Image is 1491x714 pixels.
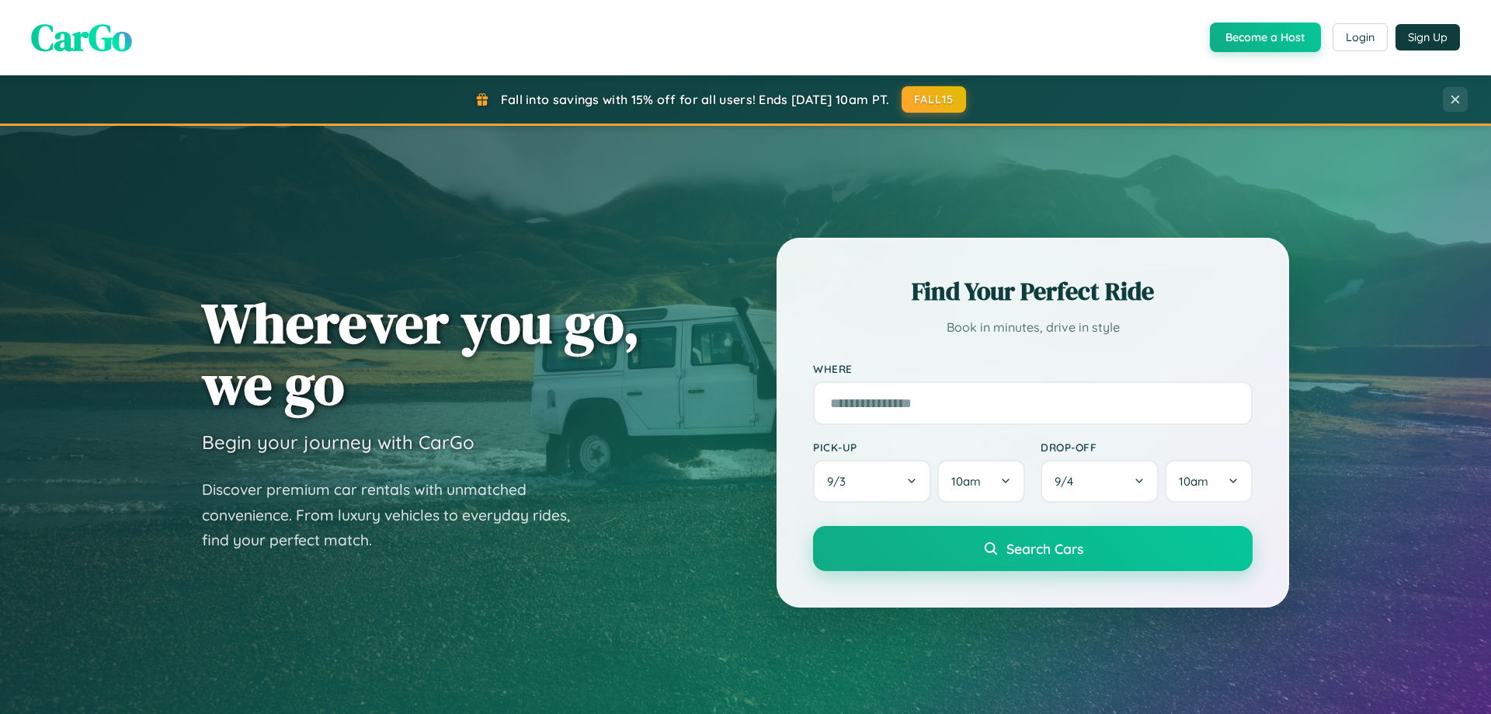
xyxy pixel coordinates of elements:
[1041,460,1159,503] button: 9/4
[813,316,1253,339] p: Book in minutes, drive in style
[813,460,931,503] button: 9/3
[937,460,1025,503] button: 10am
[813,441,1025,454] label: Pick-up
[951,474,981,489] span: 10am
[902,86,967,113] button: FALL15
[1041,441,1253,454] label: Drop-off
[813,274,1253,308] h2: Find Your Perfect Ride
[1333,23,1388,51] button: Login
[202,430,474,454] h3: Begin your journey with CarGo
[501,92,890,107] span: Fall into savings with 15% off for all users! Ends [DATE] 10am PT.
[31,12,132,63] span: CarGo
[813,526,1253,571] button: Search Cars
[1055,474,1081,489] span: 9 / 4
[813,362,1253,375] label: Where
[1165,460,1253,503] button: 10am
[827,474,853,489] span: 9 / 3
[1006,540,1083,557] span: Search Cars
[1395,24,1460,51] button: Sign Up
[202,292,640,415] h1: Wherever you go, we go
[1179,474,1208,489] span: 10am
[202,477,590,553] p: Discover premium car rentals with unmatched convenience. From luxury vehicles to everyday rides, ...
[1210,23,1321,52] button: Become a Host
